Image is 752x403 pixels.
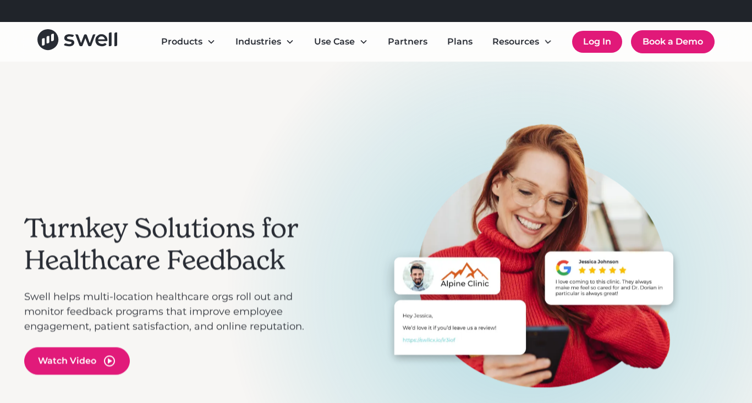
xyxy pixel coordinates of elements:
[314,35,355,48] div: Use Case
[572,31,622,53] a: Log In
[305,31,377,53] div: Use Case
[697,350,752,403] iframe: Chat Widget
[438,31,481,53] a: Plans
[227,31,303,53] div: Industries
[24,347,130,374] a: open lightbox
[379,31,436,53] a: Partners
[37,29,117,54] a: home
[38,354,96,367] div: Watch Video
[235,35,281,48] div: Industries
[492,35,539,48] div: Resources
[24,289,321,334] p: Swell helps multi-location healthcare orgs roll out and monitor feedback programs that improve em...
[24,213,321,276] h2: Turnkey Solutions for Healthcare Feedback
[152,31,224,53] div: Products
[161,35,202,48] div: Products
[631,30,715,53] a: Book a Demo
[484,31,561,53] div: Resources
